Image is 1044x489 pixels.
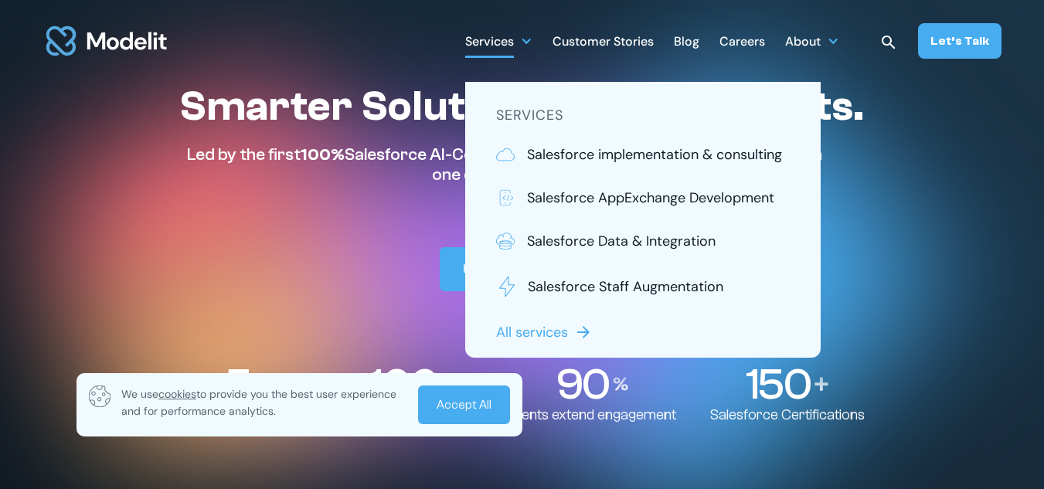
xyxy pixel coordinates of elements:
a: Careers [719,25,765,56]
p: Led by the first Salesforce AI-Certified team. Schedule a free consultation with one of our experts. [179,144,830,185]
p: Salesforce implementation & consulting [527,144,782,165]
h5: SERVICES [496,105,790,126]
nav: Services [465,82,821,358]
p: 90 [556,362,608,406]
span: 100% [301,144,345,165]
p: Salesforce Data & Integration [527,231,716,251]
span: cookies [158,387,196,401]
div: About [785,25,839,56]
p: 100 [369,362,437,406]
p: Salesforce Certifications [710,406,865,424]
a: home [43,17,170,65]
div: Free Consultation [463,261,562,277]
img: Plus [814,377,828,391]
a: Let’s Talk [918,23,1001,59]
p: Salesforce AppExchange Development [527,188,774,208]
a: Accept All [418,385,510,424]
div: Services [465,25,532,56]
img: modelit logo [43,17,170,65]
div: Services [465,28,514,58]
a: All services [496,322,596,342]
h1: Smarter Solutions. Faster Results. [179,81,864,132]
div: Careers [719,28,765,58]
a: Salesforce Staff Augmentation [496,274,790,299]
a: Free Consultation [440,247,605,291]
p: Salesforce Staff Augmentation [528,277,723,297]
div: Blog [674,28,699,58]
p: 5 [225,362,250,406]
p: We use to provide you the best user experience and for performance analytics. [121,385,407,419]
div: About [785,28,821,58]
a: Salesforce AppExchange Development [496,188,790,208]
p: All services [496,322,568,342]
a: Salesforce Data & Integration [496,231,790,251]
a: Blog [674,25,699,56]
img: arrow [574,323,593,341]
a: Salesforce implementation & consulting [496,144,790,165]
p: 150 [746,362,810,406]
div: Let’s Talk [930,32,989,49]
p: Clients extend engagement [507,406,676,424]
div: Customer Stories [553,28,654,58]
img: Percentage [613,377,628,391]
a: Customer Stories [553,25,654,56]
